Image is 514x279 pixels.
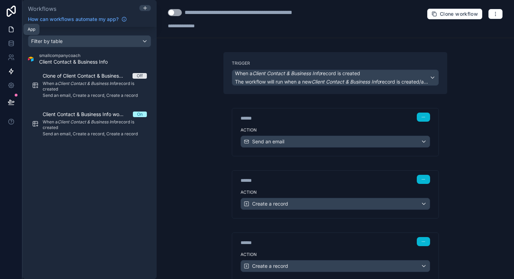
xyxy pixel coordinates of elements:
label: Action [241,252,430,257]
label: Trigger [232,60,439,66]
label: Action [241,189,430,195]
em: Client Contact & Business Info [312,79,380,85]
button: Create a record [241,198,430,210]
span: When a record is created [235,70,360,77]
span: How can workflows automate my app? [28,16,119,23]
span: The workflow will run when a new record is created/added [235,79,436,85]
button: Create a record [241,260,430,272]
a: How can workflows automate my app? [25,16,130,23]
span: Clone workflow [440,11,478,17]
em: Client Contact & Business Info [252,70,321,76]
span: Send an email [252,138,284,145]
span: Create a record [252,200,288,207]
label: Action [241,127,430,133]
span: Workflows [28,5,56,12]
button: Send an email [241,136,430,148]
button: Clone workflow [427,8,483,20]
button: When aClient Contact & Business Inforecord is createdThe workflow will run when a newClient Conta... [232,70,439,86]
div: App [28,27,35,32]
span: Create a record [252,263,288,270]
